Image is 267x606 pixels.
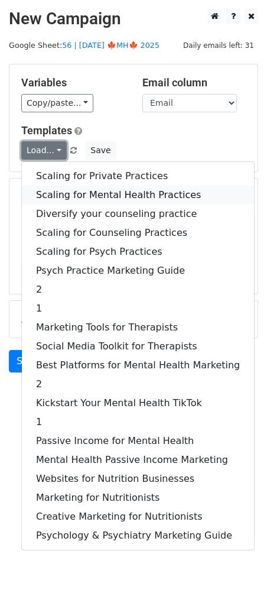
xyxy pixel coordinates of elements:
a: Marketing Tools for Therapists [22,318,254,337]
a: Best Platforms for Mental Health Marketing [22,356,254,375]
a: Copy/paste... [21,94,93,112]
a: Social Media Toolkit for Therapists [22,337,254,356]
span: Daily emails left: 31 [179,39,258,52]
small: Google Sheet: [9,41,159,50]
a: Scaling for Counseling Practices [22,223,254,242]
a: 2 [22,375,254,394]
a: Mental Health Passive Income Marketing [22,451,254,469]
h5: Variables [21,76,125,89]
button: Save [85,141,116,160]
h2: New Campaign [9,9,258,29]
a: Kickstart Your Mental Health TikTok [22,394,254,413]
a: Scaling for Psych Practices [22,242,254,261]
iframe: Chat Widget [208,549,267,606]
a: Passive Income for Mental Health [22,432,254,451]
h5: Email column [142,76,246,89]
a: 2 [22,280,254,299]
a: Psych Practice Marketing Guide [22,261,254,280]
a: Daily emails left: 31 [179,41,258,50]
a: Scaling for Private Practices [22,167,254,186]
a: Psychology & Psychiatry Marketing Guide [22,526,254,545]
a: Websites for Nutrition Businesses [22,469,254,488]
a: 56 | [DATE] 🍁MH🍁 2025 [62,41,159,50]
a: Load... [21,141,67,160]
a: Marketing for Nutritionists [22,488,254,507]
a: Scaling for Mental Health Practices [22,186,254,205]
a: Send [9,350,48,372]
a: Templates [21,124,72,137]
a: 1 [22,413,254,432]
a: Creative Marketing for Nutritionists [22,507,254,526]
a: Diversify your counseling practice [22,205,254,223]
a: 1 [22,299,254,318]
